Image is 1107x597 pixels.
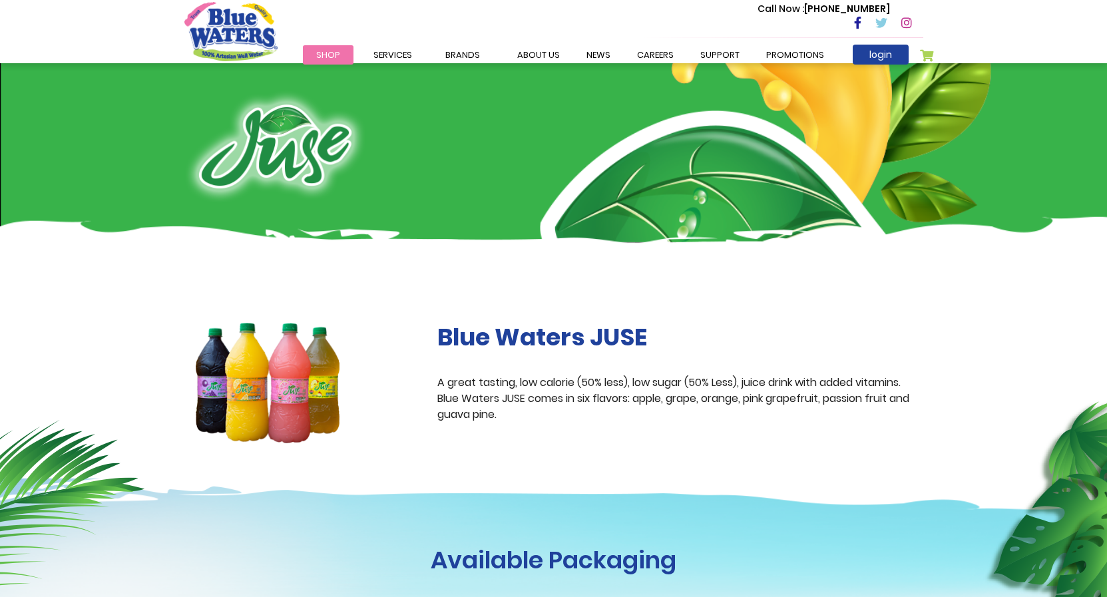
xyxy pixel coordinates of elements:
a: News [573,45,624,65]
span: Services [373,49,412,61]
img: juse-logo.png [184,90,366,203]
a: careers [624,45,687,65]
a: Promotions [753,45,837,65]
p: [PHONE_NUMBER] [758,2,890,16]
a: about us [504,45,573,65]
a: store logo [184,2,278,61]
h2: Blue Waters JUSE [437,323,923,351]
h1: Available Packaging [184,546,923,574]
a: support [687,45,753,65]
span: Call Now : [758,2,804,15]
a: login [853,45,909,65]
p: A great tasting, low calorie (50% less), low sugar (50% Less), juice drink with added vitamins. B... [437,375,923,423]
span: Shop [316,49,340,61]
span: Brands [445,49,480,61]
